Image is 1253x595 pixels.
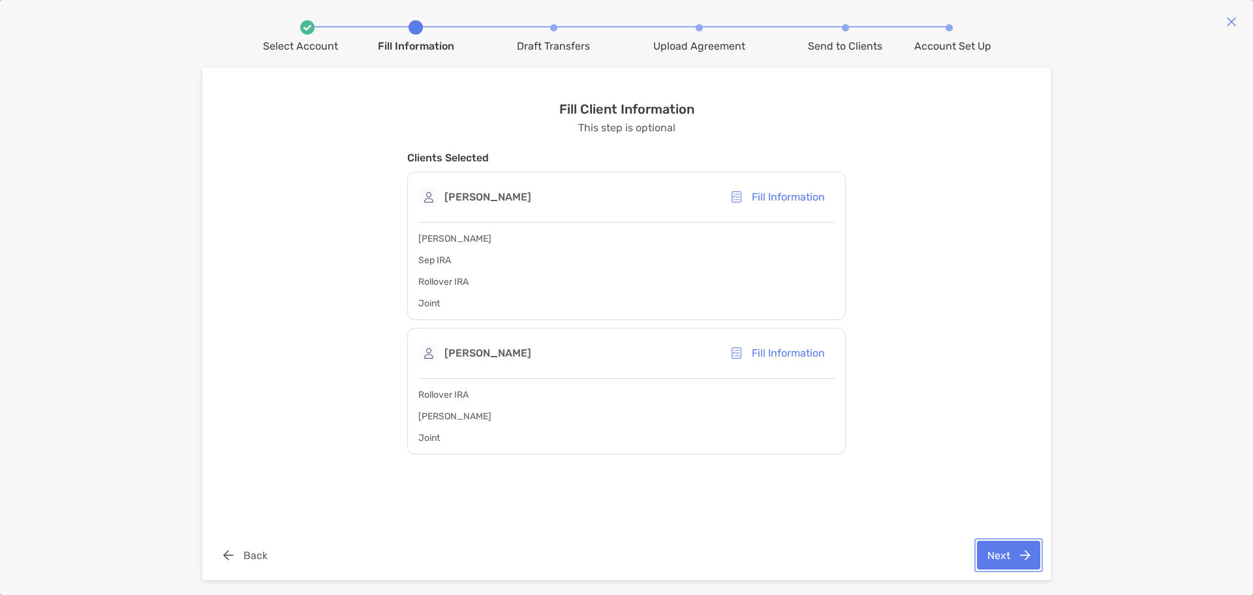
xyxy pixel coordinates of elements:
img: avatar [418,343,439,364]
div: Upload Agreement [653,40,745,52]
button: Fill Information [720,183,835,212]
h3: Fill Client Information [559,101,694,117]
span: Rollover IRA [418,389,469,400]
div: Draft Transfers [517,40,590,52]
img: button icon [731,347,742,359]
img: avatar [418,187,439,208]
img: close modal [1226,16,1237,27]
div: Send to Clients [808,40,882,52]
strong: [PERSON_NAME] [444,191,531,203]
span: Joint [418,298,440,309]
p: This step is optional [578,120,675,136]
button: Back [213,541,277,570]
div: Account Set Up [914,40,991,52]
strong: [PERSON_NAME] [444,347,531,359]
img: button icon [223,550,234,560]
img: button icon [731,191,742,202]
div: Select Account [263,40,338,52]
img: white check [303,25,311,31]
span: [PERSON_NAME] [418,233,491,244]
span: Joint [418,432,440,443]
span: Sep IRA [418,255,451,266]
span: [PERSON_NAME] [418,411,491,422]
span: Rollover IRA [418,276,469,287]
h4: Clients Selected [407,152,846,164]
button: Fill Information [720,339,835,368]
div: Fill Information [378,40,454,52]
button: Next [977,541,1040,570]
